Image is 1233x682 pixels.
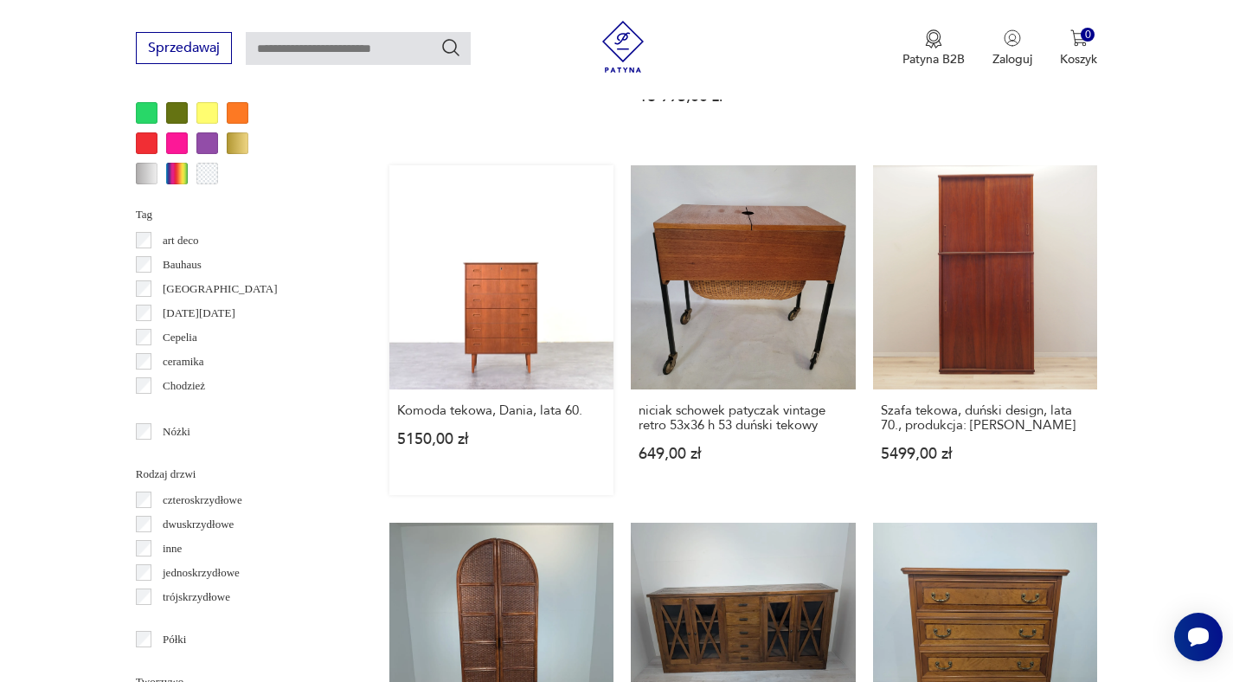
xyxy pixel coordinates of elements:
button: 0Koszyk [1060,29,1097,68]
p: 18 995,00 zł [639,89,848,104]
p: trójskrzydłowe [163,588,230,607]
p: ceramika [163,352,204,371]
button: Sprzedawaj [136,32,232,64]
button: Zaloguj [992,29,1032,68]
p: [GEOGRAPHIC_DATA] [163,280,278,299]
p: Cepelia [163,328,197,347]
a: Ikona medaluPatyna B2B [902,29,965,68]
p: 5499,00 zł [881,447,1090,461]
p: Półki [163,630,186,649]
p: Patyna B2B [902,51,965,68]
button: Patyna B2B [902,29,965,68]
h3: niciak schowek patyczak vintage retro 53x36 h 53 duński tekowy [639,403,848,433]
a: Szafa tekowa, duński design, lata 70., produkcja: DaniaSzafa tekowa, duński design, lata 70., pro... [873,165,1098,496]
p: Nóżki [163,422,190,441]
p: jednoskrzydłowe [163,563,240,582]
p: Zaloguj [992,51,1032,68]
div: 0 [1081,28,1095,42]
p: 5150,00 zł [397,432,607,447]
img: Ikona koszyka [1070,29,1088,47]
p: Tag [136,205,348,224]
p: [DATE][DATE] [163,304,235,323]
img: Ikonka użytkownika [1004,29,1021,47]
p: czteroskrzydłowe [163,491,242,510]
button: Szukaj [440,37,461,58]
p: Koszyk [1060,51,1097,68]
a: Sprzedawaj [136,43,232,55]
a: Komoda tekowa, Dania, lata 60.Komoda tekowa, Dania, lata 60.5150,00 zł [389,165,614,496]
p: Ćmielów [163,401,204,420]
p: art deco [163,231,199,250]
p: 649,00 zł [639,447,848,461]
img: Ikona medalu [925,29,942,48]
p: Rodzaj drzwi [136,465,348,484]
a: niciak schowek patyczak vintage retro 53x36 h 53 duński tekowyniciak schowek patyczak vintage ret... [631,165,856,496]
img: Patyna - sklep z meblami i dekoracjami vintage [597,21,649,73]
h3: Szafa tekowa, duński design, lata 70., produkcja: [PERSON_NAME] [881,403,1090,433]
p: Bauhaus [163,255,202,274]
p: Chodzież [163,376,205,396]
p: dwuskrzydłowe [163,515,234,534]
h3: Komoda tekowa, Dania, lata 60. [397,403,607,418]
iframe: Smartsupp widget button [1174,613,1223,661]
p: inne [163,539,182,558]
